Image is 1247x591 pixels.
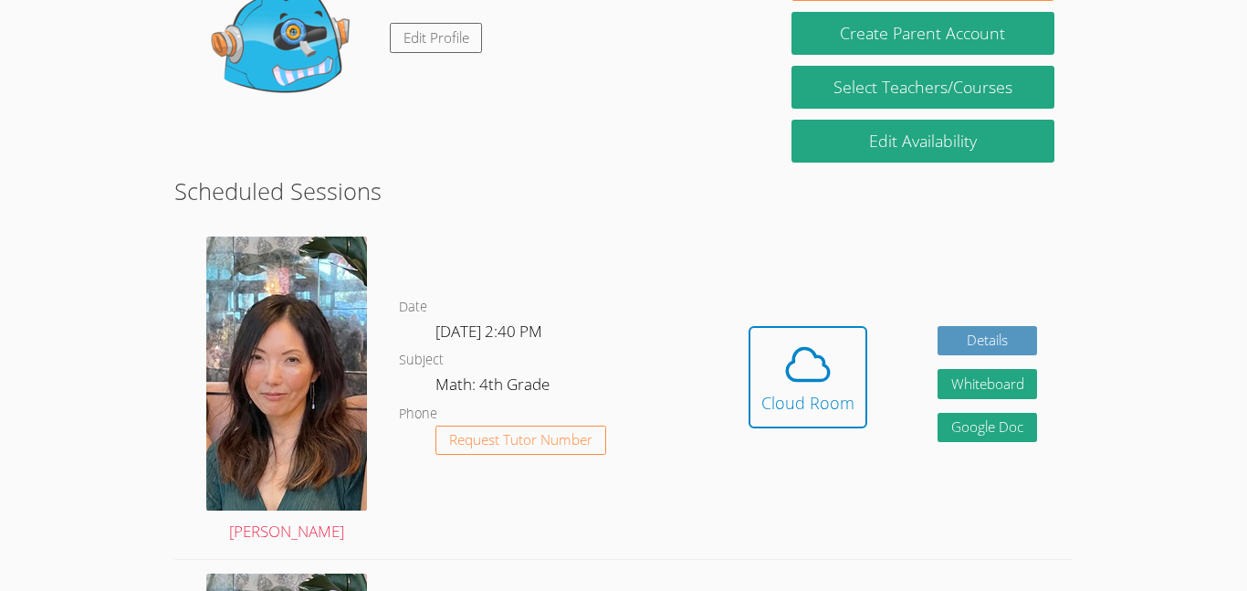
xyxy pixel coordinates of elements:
[174,174,1073,208] h2: Scheduled Sessions
[435,372,553,403] dd: Math: 4th Grade
[206,237,367,511] img: avatar.png
[399,403,437,426] dt: Phone
[791,12,1054,55] button: Create Parent Account
[761,390,854,416] div: Cloud Room
[206,237,367,545] a: [PERSON_NAME]
[399,296,427,319] dt: Date
[435,426,606,456] button: Request Tutor Number
[749,326,867,428] button: Cloud Room
[399,349,444,372] dt: Subject
[938,413,1038,443] a: Google Doc
[791,66,1054,109] a: Select Teachers/Courses
[938,326,1038,356] a: Details
[390,23,483,53] a: Edit Profile
[791,120,1054,163] a: Edit Availability
[449,433,592,447] span: Request Tutor Number
[435,321,542,342] span: [DATE] 2:40 PM
[938,369,1038,399] button: Whiteboard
